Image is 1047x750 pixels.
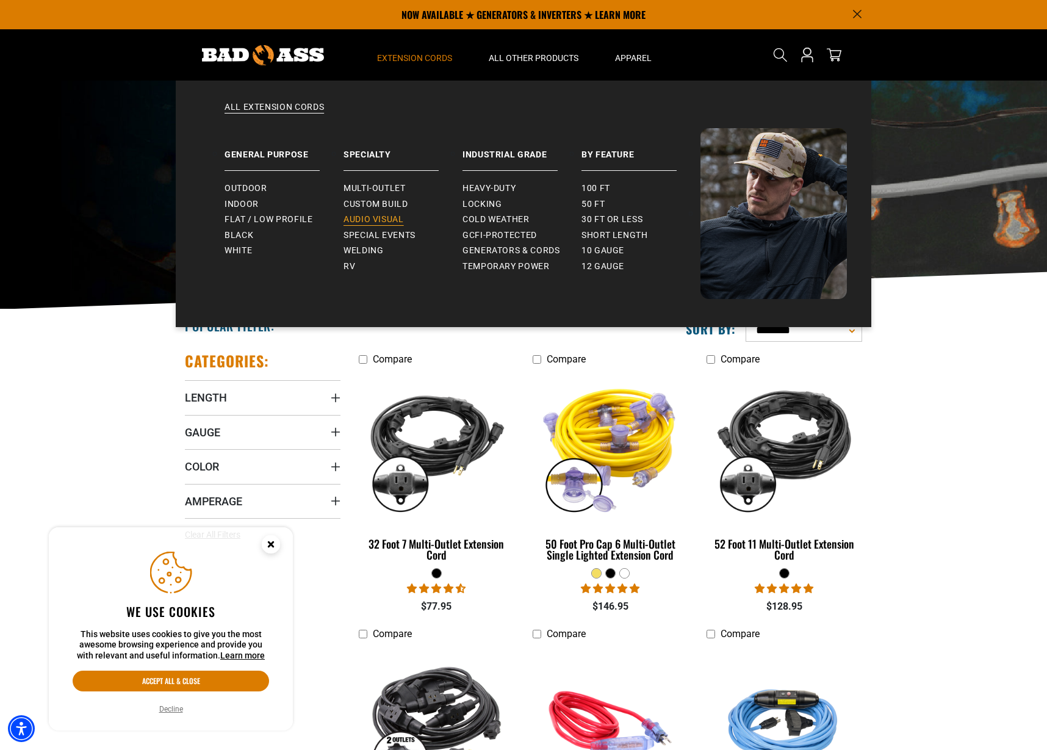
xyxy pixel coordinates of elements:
span: Flat / Low Profile [225,214,313,225]
span: Welding [344,245,383,256]
span: Color [185,460,219,474]
summary: Search [771,45,790,65]
a: Generators & Cords [462,243,581,259]
a: Outdoor [225,181,344,197]
h2: Popular Filter: [185,318,275,334]
span: 4.95 stars [755,583,813,594]
span: 10 gauge [581,245,624,256]
div: $77.95 [359,599,514,614]
a: 30 ft or less [581,212,700,228]
span: Short Length [581,230,648,241]
h2: We use cookies [73,604,269,619]
img: yellow [533,377,687,517]
a: cart [824,48,844,62]
a: Audio Visual [344,212,462,228]
div: Accessibility Menu [8,715,35,742]
a: 10 gauge [581,243,700,259]
h2: Categories: [185,352,269,370]
span: Multi-Outlet [344,183,406,194]
span: 4.80 stars [581,583,639,594]
a: Specialty [344,128,462,171]
span: Compare [373,353,412,365]
span: Compare [373,628,412,640]
summary: Color [185,449,340,483]
img: black [707,377,861,517]
img: Bad Ass Extension Cords [700,128,847,299]
span: Heavy-Duty [462,183,516,194]
span: Compare [721,628,760,640]
a: This website uses cookies to give you the most awesome browsing experience and provide you with r... [220,651,265,660]
a: Welding [344,243,462,259]
summary: Gauge [185,415,340,449]
span: Compare [547,628,586,640]
summary: Apparel [597,29,670,81]
a: black 52 Foot 11 Multi-Outlet Extension Cord [707,371,862,568]
a: GCFI-Protected [462,228,581,243]
a: black 32 Foot 7 Multi-Outlet Extension Cord [359,371,514,568]
button: Decline [156,703,187,715]
label: Sort by: [686,321,736,337]
span: Gauge [185,425,220,439]
span: Special Events [344,230,416,241]
a: Open this option [797,29,817,81]
span: Audio Visual [344,214,404,225]
a: 100 ft [581,181,700,197]
div: $146.95 [533,599,688,614]
a: Special Events [344,228,462,243]
span: Compare [547,353,586,365]
span: Compare [721,353,760,365]
span: GCFI-Protected [462,230,537,241]
a: RV [344,259,462,275]
summary: Extension Cords [359,29,470,81]
span: 100 ft [581,183,610,194]
img: black [360,377,514,517]
a: 12 gauge [581,259,700,275]
a: 50 ft [581,197,700,212]
span: Extension Cords [377,52,452,63]
div: $128.95 [707,599,862,614]
div: 32 Foot 7 Multi-Outlet Extension Cord [359,538,514,560]
span: White [225,245,252,256]
button: Accept all & close [73,671,269,691]
span: All Other Products [489,52,578,63]
a: Locking [462,197,581,212]
a: General Purpose [225,128,344,171]
span: Length [185,391,227,405]
span: Indoor [225,199,259,210]
a: Short Length [581,228,700,243]
span: Generators & Cords [462,245,560,256]
span: Outdoor [225,183,267,194]
span: 4.67 stars [407,583,466,594]
span: Temporary Power [462,261,550,272]
a: Flat / Low Profile [225,212,344,228]
a: Multi-Outlet [344,181,462,197]
summary: Amperage [185,484,340,518]
a: All Extension Cords [200,101,847,128]
span: 50 ft [581,199,605,210]
a: Temporary Power [462,259,581,275]
a: Indoor [225,197,344,212]
span: Apparel [615,52,652,63]
a: Black [225,228,344,243]
summary: All Other Products [470,29,597,81]
button: Close this option [249,527,293,565]
a: Cold Weather [462,212,581,228]
span: Cold Weather [462,214,530,225]
span: Black [225,230,253,241]
a: White [225,243,344,259]
aside: Cookie Consent [49,527,293,731]
a: Industrial Grade [462,128,581,171]
span: Amperage [185,494,242,508]
span: Custom Build [344,199,408,210]
a: yellow 50 Foot Pro Cap 6 Multi-Outlet Single Lighted Extension Cord [533,371,688,568]
p: This website uses cookies to give you the most awesome browsing experience and provide you with r... [73,629,269,662]
summary: Length [185,380,340,414]
img: Bad Ass Extension Cords [202,45,324,65]
span: 30 ft or less [581,214,642,225]
div: 52 Foot 11 Multi-Outlet Extension Cord [707,538,862,560]
div: 50 Foot Pro Cap 6 Multi-Outlet Single Lighted Extension Cord [533,538,688,560]
span: RV [344,261,355,272]
a: By Feature [581,128,700,171]
span: 12 gauge [581,261,624,272]
a: Heavy-Duty [462,181,581,197]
